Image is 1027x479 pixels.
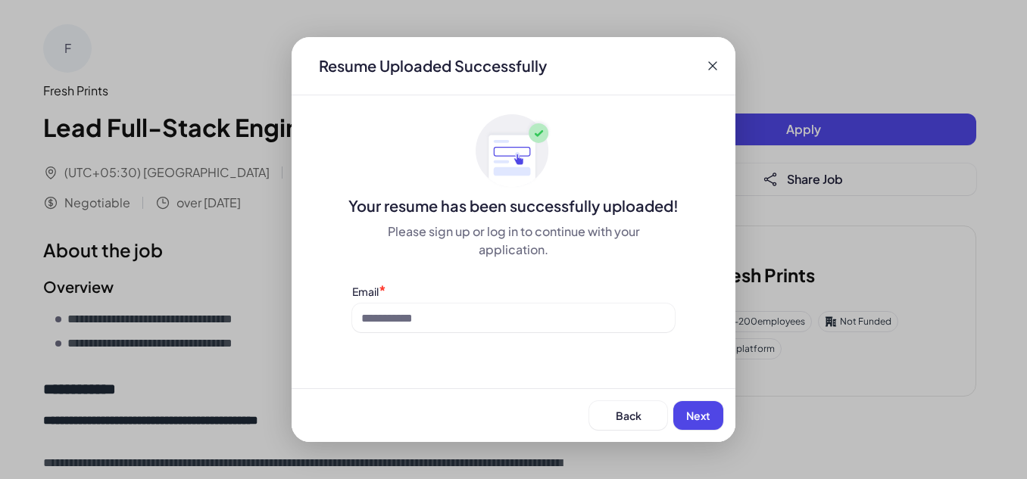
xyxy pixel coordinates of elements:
[352,285,379,298] label: Email
[616,409,641,422] span: Back
[476,114,551,189] img: ApplyedMaskGroup3.svg
[292,195,735,216] div: Your resume has been successfully uploaded!
[673,401,723,430] button: Next
[686,409,710,422] span: Next
[307,55,559,76] div: Resume Uploaded Successfully
[589,401,667,430] button: Back
[352,222,675,259] div: Please sign up or log in to continue with your application.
